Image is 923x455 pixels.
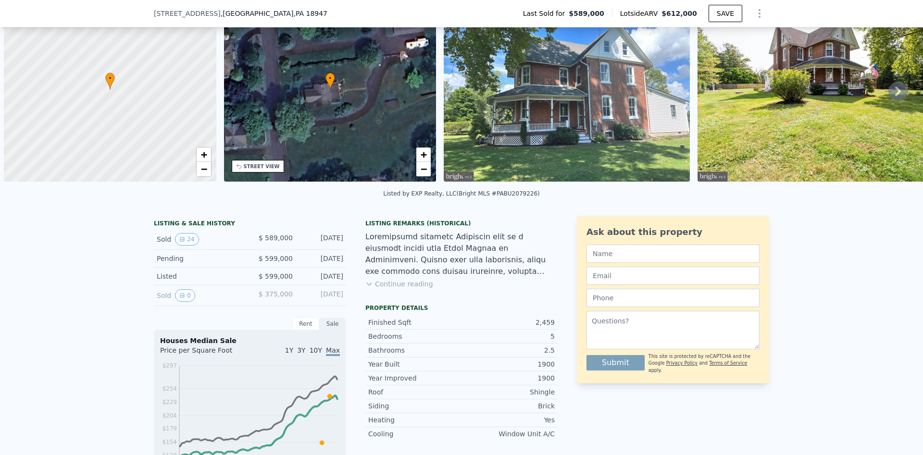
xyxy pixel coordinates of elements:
div: 5 [461,332,555,341]
div: Sold [157,233,242,246]
tspan: $297 [162,362,177,369]
div: Listed by EXP Realty, LLC (Bright MLS #PABU2079226) [383,190,540,197]
span: Lotside ARV [620,9,661,18]
span: [STREET_ADDRESS] [154,9,221,18]
div: STREET VIEW [244,163,280,170]
div: [DATE] [300,254,343,263]
span: − [200,163,207,175]
div: Finished Sqft [368,318,461,327]
span: $612,000 [661,10,697,17]
div: LISTING & SALE HISTORY [154,220,346,229]
button: Submit [586,355,645,370]
div: Sold [157,289,242,302]
div: • [325,73,335,89]
input: Phone [586,289,760,307]
span: 1Y [285,346,293,354]
button: View historical data [175,289,195,302]
a: Zoom in [416,148,431,162]
button: SAVE [709,5,742,22]
input: Name [586,245,760,263]
a: Zoom out [416,162,431,176]
input: Email [586,267,760,285]
div: Property details [365,304,558,312]
a: Privacy Policy [666,360,698,366]
tspan: $204 [162,412,177,419]
tspan: $254 [162,385,177,392]
div: 2.5 [461,345,555,355]
div: Heating [368,415,461,425]
div: Siding [368,401,461,411]
div: Window Unit A/C [461,429,555,439]
span: + [200,148,207,160]
span: $ 599,000 [259,272,293,280]
div: Price per Square Foot [160,345,250,361]
div: 1900 [461,373,555,383]
div: Year Built [368,359,461,369]
span: $ 589,000 [259,234,293,242]
div: 2,459 [461,318,555,327]
div: Cooling [368,429,461,439]
div: • [105,73,115,89]
div: Loremipsumd sitametc Adipiscin elit se d eiusmodt incidi utla Etdol Magnaa en Adminimveni. Quisno... [365,231,558,277]
div: Brick [461,401,555,411]
div: [DATE] [300,233,343,246]
a: Zoom out [197,162,211,176]
div: Listed [157,271,242,281]
div: Roof [368,387,461,397]
span: − [421,163,427,175]
span: • [325,74,335,83]
button: View historical data [175,233,199,246]
div: Listing Remarks (Historical) [365,220,558,227]
tspan: $229 [162,399,177,406]
div: Sale [319,318,346,330]
div: Pending [157,254,242,263]
button: Show Options [750,4,769,23]
span: $ 375,000 [259,290,293,298]
div: Bedrooms [368,332,461,341]
span: • [105,74,115,83]
tspan: $179 [162,425,177,432]
span: $ 599,000 [259,255,293,262]
span: 10Y [310,346,322,354]
div: Houses Median Sale [160,336,340,345]
a: Terms of Service [709,360,747,366]
div: Bathrooms [368,345,461,355]
button: Continue reading [365,279,433,289]
span: $589,000 [569,9,604,18]
span: Last Sold for [523,9,569,18]
div: This site is protected by reCAPTCHA and the Google and apply. [649,353,760,374]
tspan: $154 [162,439,177,445]
div: 1900 [461,359,555,369]
span: , PA 18947 [293,10,327,17]
span: 3Y [297,346,305,354]
span: + [421,148,427,160]
div: Yes [461,415,555,425]
a: Zoom in [197,148,211,162]
div: [DATE] [300,289,343,302]
div: [DATE] [300,271,343,281]
div: Rent [292,318,319,330]
span: , [GEOGRAPHIC_DATA] [221,9,327,18]
div: Shingle [461,387,555,397]
div: Year Improved [368,373,461,383]
span: Max [326,346,340,356]
div: Ask about this property [586,225,760,239]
